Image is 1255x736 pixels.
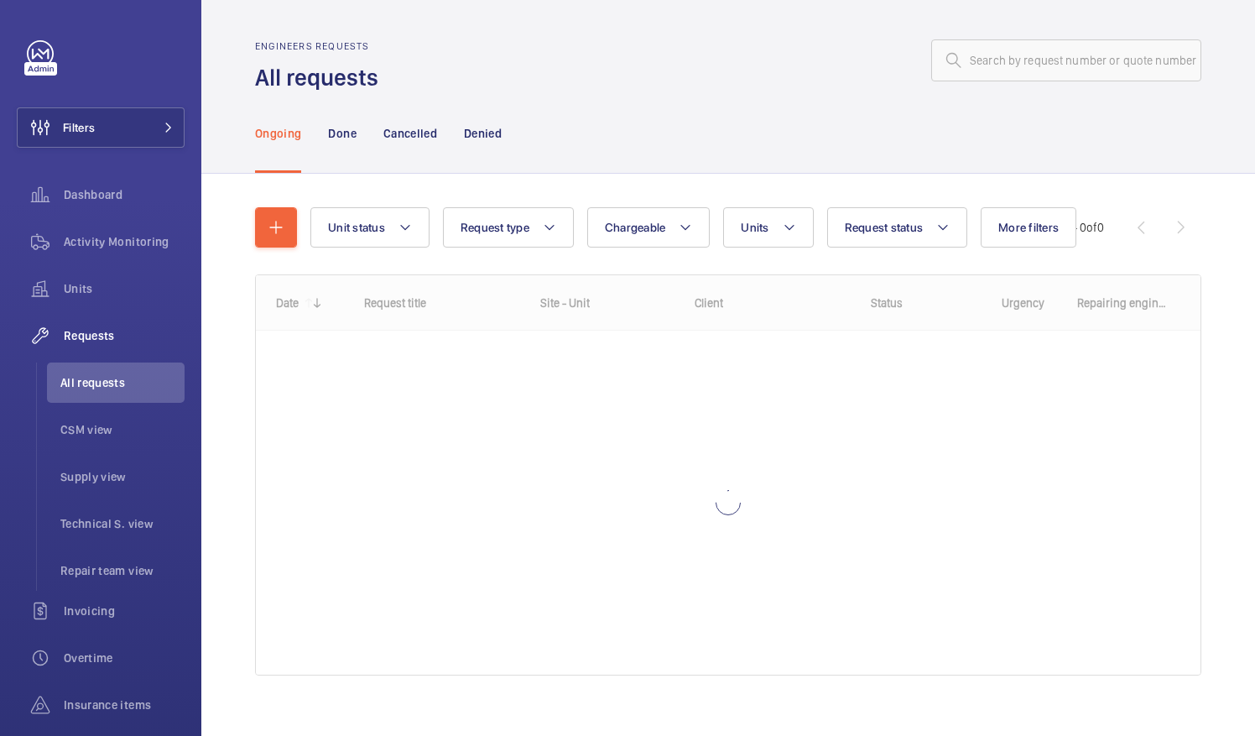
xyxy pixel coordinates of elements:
span: More filters [998,221,1059,234]
p: Denied [464,125,502,142]
p: Done [328,125,356,142]
span: All requests [60,374,185,391]
button: Chargeable [587,207,711,248]
span: Requests [64,327,185,344]
h2: Engineers requests [255,40,388,52]
span: Units [741,221,768,234]
span: Request status [845,221,924,234]
p: Ongoing [255,125,301,142]
span: 0 - 0 0 [1064,222,1104,233]
p: Cancelled [383,125,437,142]
span: Dashboard [64,186,185,203]
button: Unit status [310,207,430,248]
span: Repair team view [60,562,185,579]
span: Insurance items [64,697,185,713]
button: Filters [17,107,185,148]
span: of [1086,221,1097,234]
input: Search by request number or quote number [931,39,1201,81]
span: Filters [63,119,95,136]
span: Units [64,280,185,297]
button: Request status [827,207,968,248]
span: Overtime [64,650,185,666]
span: Unit status [328,221,385,234]
h1: All requests [255,62,388,93]
button: Units [723,207,813,248]
span: Request type [461,221,529,234]
button: Request type [443,207,574,248]
span: Chargeable [605,221,666,234]
span: Activity Monitoring [64,233,185,250]
span: Invoicing [64,603,185,619]
span: Technical S. view [60,515,185,532]
span: Supply view [60,468,185,485]
button: More filters [981,207,1076,248]
span: CSM view [60,421,185,438]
